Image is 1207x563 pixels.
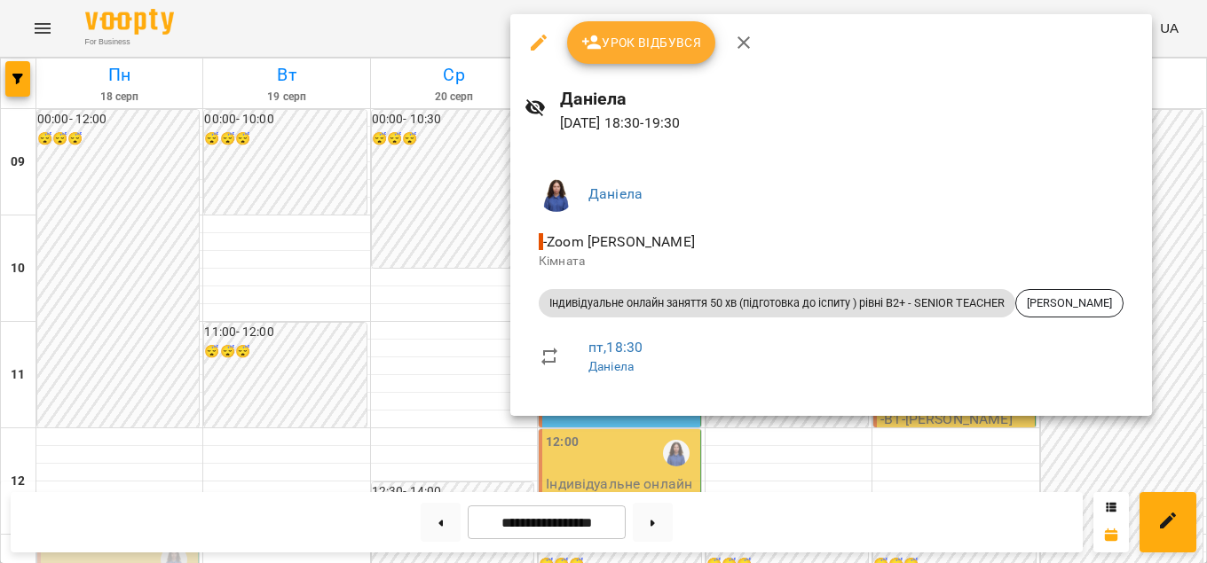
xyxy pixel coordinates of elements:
span: Індивідуальне онлайн заняття 50 хв (підготовка до іспиту ) рівні В2+ - SENIOR TEACHER [539,295,1015,311]
img: 896d7bd98bada4a398fcb6f6c121a1d1.png [539,176,574,212]
button: Урок відбувся [567,21,716,64]
a: Даніела [588,359,634,373]
h6: Даніела [560,85,1138,113]
p: [DATE] 18:30 - 19:30 [560,113,1138,134]
a: пт , 18:30 [588,339,643,356]
span: Урок відбувся [581,32,702,53]
p: Кімната [539,253,1124,270]
a: Даніела [588,185,643,202]
span: [PERSON_NAME] [1016,295,1123,311]
span: - Zoom [PERSON_NAME] [539,233,698,250]
div: [PERSON_NAME] [1015,289,1124,317]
